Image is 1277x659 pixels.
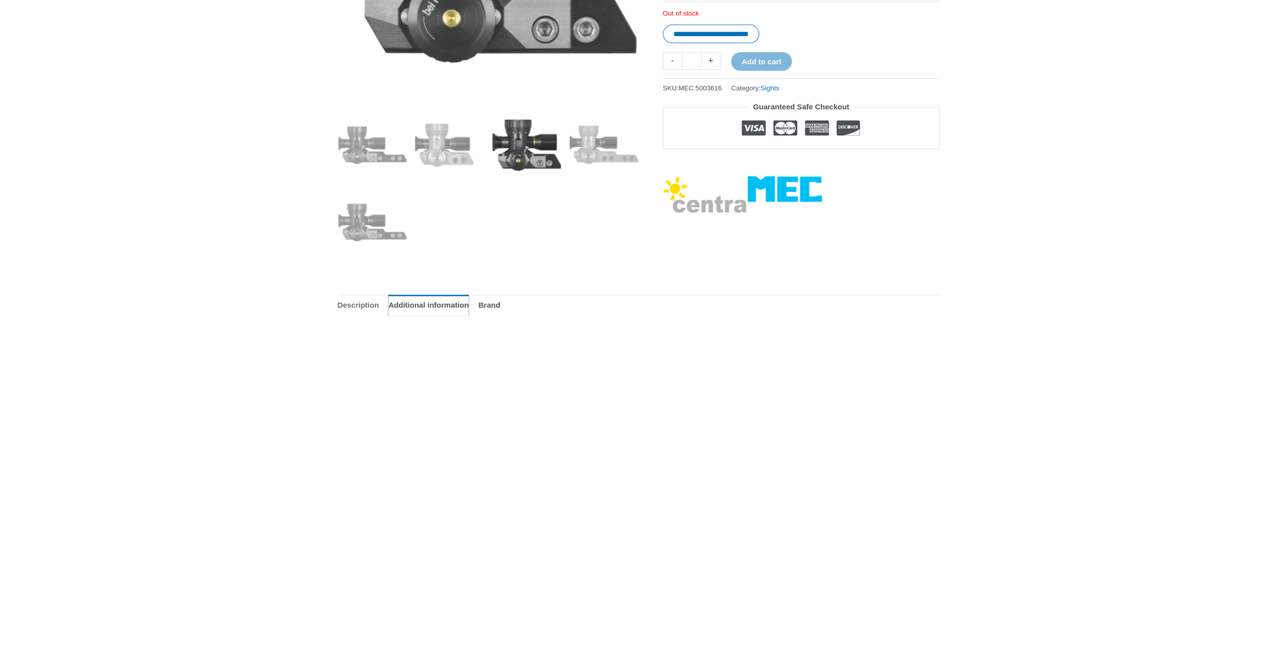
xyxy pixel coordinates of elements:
[478,295,500,316] a: Brand
[731,82,779,94] span: Category:
[701,52,721,70] a: +
[731,52,792,71] button: Add to cart
[663,9,940,18] p: Out of stock
[414,110,484,180] img: Diopter Spy - Image 2
[663,157,940,169] iframe: Customer reviews powered by Trustpilot
[663,52,682,70] a: -
[338,295,379,316] a: Description
[761,84,780,92] a: Sights
[338,187,407,257] img: Diopter Spy
[748,176,822,217] a: MEC
[663,82,722,94] span: SKU:
[678,84,722,92] span: MEC.5003616
[569,110,639,180] img: Diopter Spy - Image 4
[388,295,469,316] a: Additional information
[338,110,407,180] img: Diopter Spy
[749,100,854,114] legend: Guaranteed Safe Checkout
[682,52,701,70] input: Product quantity
[663,176,747,217] a: Centra
[492,110,561,180] img: Diopter Spy - Image 3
